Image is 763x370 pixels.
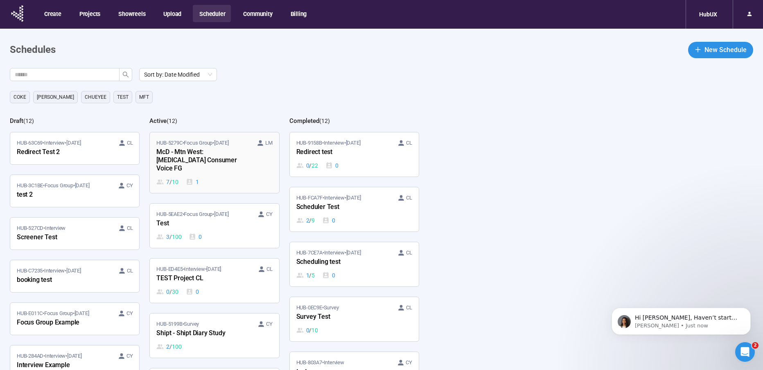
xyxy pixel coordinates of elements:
a: HUB-9158B•Interview•[DATE] CLRedirect test0 / 220 [290,132,419,177]
div: test 2 [17,190,107,200]
span: ( 12 ) [319,118,330,124]
span: LM [265,139,273,147]
a: HUB-5199B•Survey CYShipt - Shipt Diary Study2 / 100 [150,313,279,358]
span: HUB-5EAE2 • Focus Group • [156,210,228,218]
time: [DATE] [67,353,82,359]
div: 1 [296,271,315,280]
span: search [122,71,129,78]
span: / [169,177,172,186]
a: HUB-527CD•Interview CLScreener Test [10,218,139,250]
button: Upload [157,5,187,22]
div: Redirect test [296,147,386,158]
span: CL [406,249,412,257]
span: 100 [172,232,181,241]
div: 0 [296,326,318,335]
time: [DATE] [66,268,81,274]
span: ( 12 ) [167,118,177,124]
time: [DATE] [346,195,361,201]
span: CY [406,359,412,367]
span: HUB-7CE7A • Interview • [296,249,361,257]
a: HUB-E011C•Focus Group•[DATE] CYFocus Group Example [10,303,139,335]
time: [DATE] [206,266,221,272]
span: CL [406,194,412,202]
span: HUB-5279C • Focus Group • [156,139,228,147]
span: New Schedule [704,45,747,55]
span: / [309,326,312,335]
span: HUB-803A7 • Interview [296,359,344,367]
div: 3 [156,232,181,241]
time: [DATE] [74,310,89,316]
h2: Draft [10,117,23,125]
div: 0 [322,271,335,280]
time: [DATE] [346,140,361,146]
span: / [309,271,312,280]
iframe: Intercom live chat [735,342,755,362]
div: 0 [156,287,178,296]
button: Scheduler [193,5,231,22]
span: 9 [312,216,315,225]
time: [DATE] [214,140,229,146]
div: booking test [17,275,107,286]
div: 0 [189,232,202,241]
span: HUB-ED4E5 • Interview • [156,265,221,273]
span: CL [127,139,133,147]
time: [DATE] [346,250,361,256]
a: HUB-C7235•Interview•[DATE] CLbooking test [10,260,139,292]
span: HUB-0EC9E • Survey [296,304,339,312]
a: HUB-5EAE2•Focus Group•[DATE] CYTest3 / 1000 [150,204,279,248]
span: HUB-FCA7F • Interview • [296,194,361,202]
span: HUB-63C69 • Interview • [17,139,81,147]
div: 2 [296,216,315,225]
h2: Completed [289,117,319,125]
h2: Active [149,117,167,125]
a: HUB-7CE7A•Interview•[DATE] CLScheduling test1 / 50 [290,242,419,286]
span: HUB-9158B • Interview • [296,139,361,147]
div: Scheduler Test [296,202,386,213]
span: 10 [312,326,318,335]
span: CL [406,139,412,147]
span: CL [266,265,273,273]
time: [DATE] [214,211,229,217]
span: HUB-284AD • Interview • [17,352,82,360]
button: Community [237,5,278,22]
span: CY [266,320,273,328]
span: 10 [172,177,178,186]
span: CY [266,210,273,218]
div: HubUX [694,7,722,22]
span: MFT [139,93,149,101]
span: 100 [172,342,181,351]
span: HUB-5199B • Survey [156,320,199,328]
div: Screener Test [17,232,107,243]
div: Survey Test [296,312,386,322]
span: / [309,216,312,225]
span: 22 [312,161,318,170]
span: HUB-C7235 • Interview • [17,267,81,275]
span: 5 [312,271,315,280]
div: 0 [186,287,199,296]
span: 2 [752,342,758,349]
span: CY [126,182,133,190]
h1: Schedules [10,42,56,58]
span: / [169,232,172,241]
a: HUB-FCA7F•Interview•[DATE] CLScheduler Test2 / 90 [290,187,419,232]
div: 0 [296,161,318,170]
span: CL [406,304,412,312]
span: / [169,342,172,351]
div: Test [156,218,246,229]
button: plusNew Schedule [688,42,753,58]
button: Projects [73,5,106,22]
span: CY [126,309,133,318]
div: Scheduling test [296,257,386,268]
span: Sort by: Date Modified [144,68,212,81]
span: CL [127,267,133,275]
span: plus [695,46,701,53]
div: 0 [322,216,335,225]
span: / [309,161,312,170]
a: HUB-0EC9E•Survey CLSurvey Test0 / 10 [290,297,419,341]
span: 30 [172,287,178,296]
a: HUB-5279C•Focus Group•[DATE] LMMcD - Mtn West: [MEDICAL_DATA] Consumer Voice FG7 / 101 [150,132,279,193]
iframe: Intercom notifications message [599,291,763,348]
